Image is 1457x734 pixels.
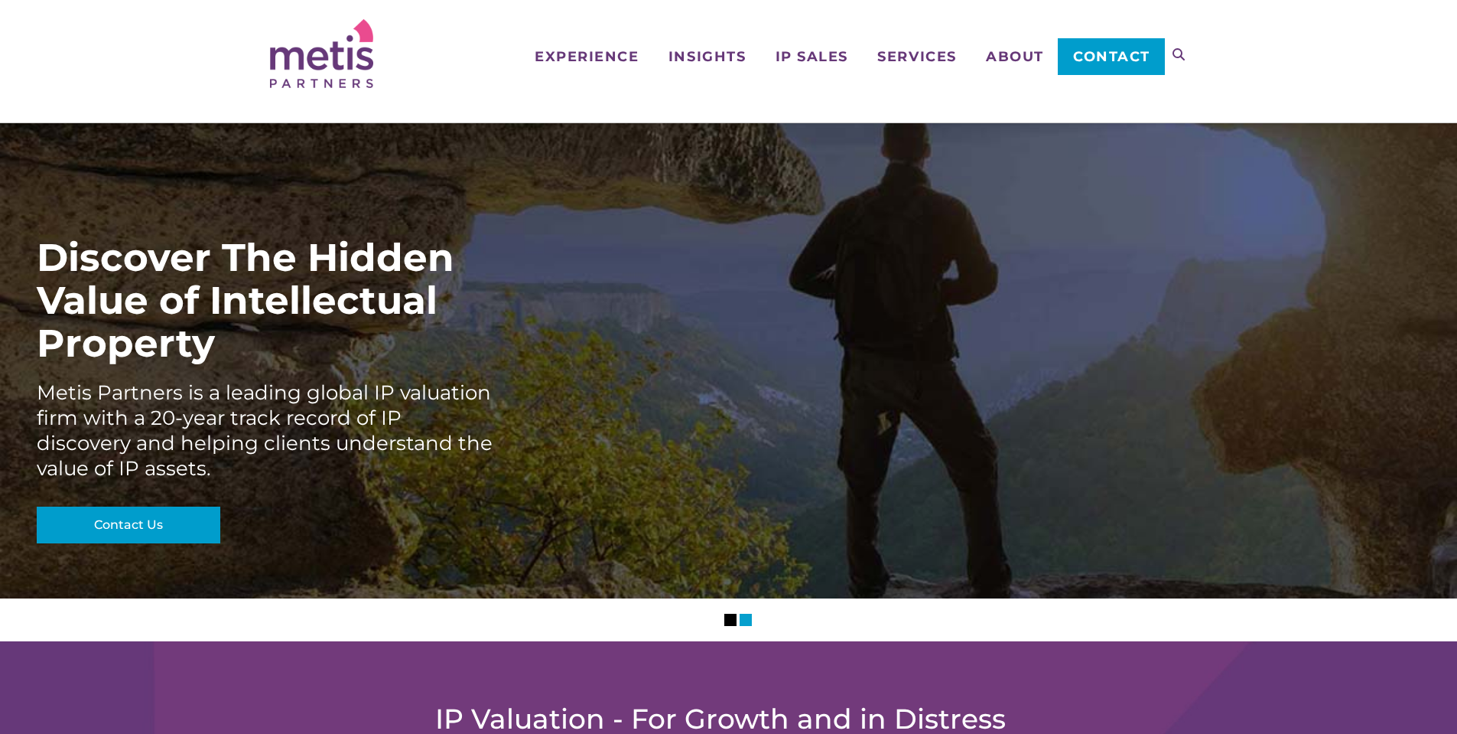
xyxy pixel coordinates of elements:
div: Metis Partners is a leading global IP valuation firm with a 20-year track record of IP discovery ... [37,380,496,481]
li: Slider Page 1 [724,614,737,626]
span: IP Sales [776,50,848,64]
a: Contact Us [37,507,220,543]
img: Metis Partners [270,19,373,88]
li: Slider Page 2 [740,614,752,626]
span: About [986,50,1044,64]
span: Experience [535,50,639,64]
span: Contact [1073,50,1150,64]
span: Services [877,50,956,64]
a: Contact [1058,38,1164,75]
div: Discover The Hidden Value of Intellectual Property [37,237,496,365]
span: Insights [668,50,746,64]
